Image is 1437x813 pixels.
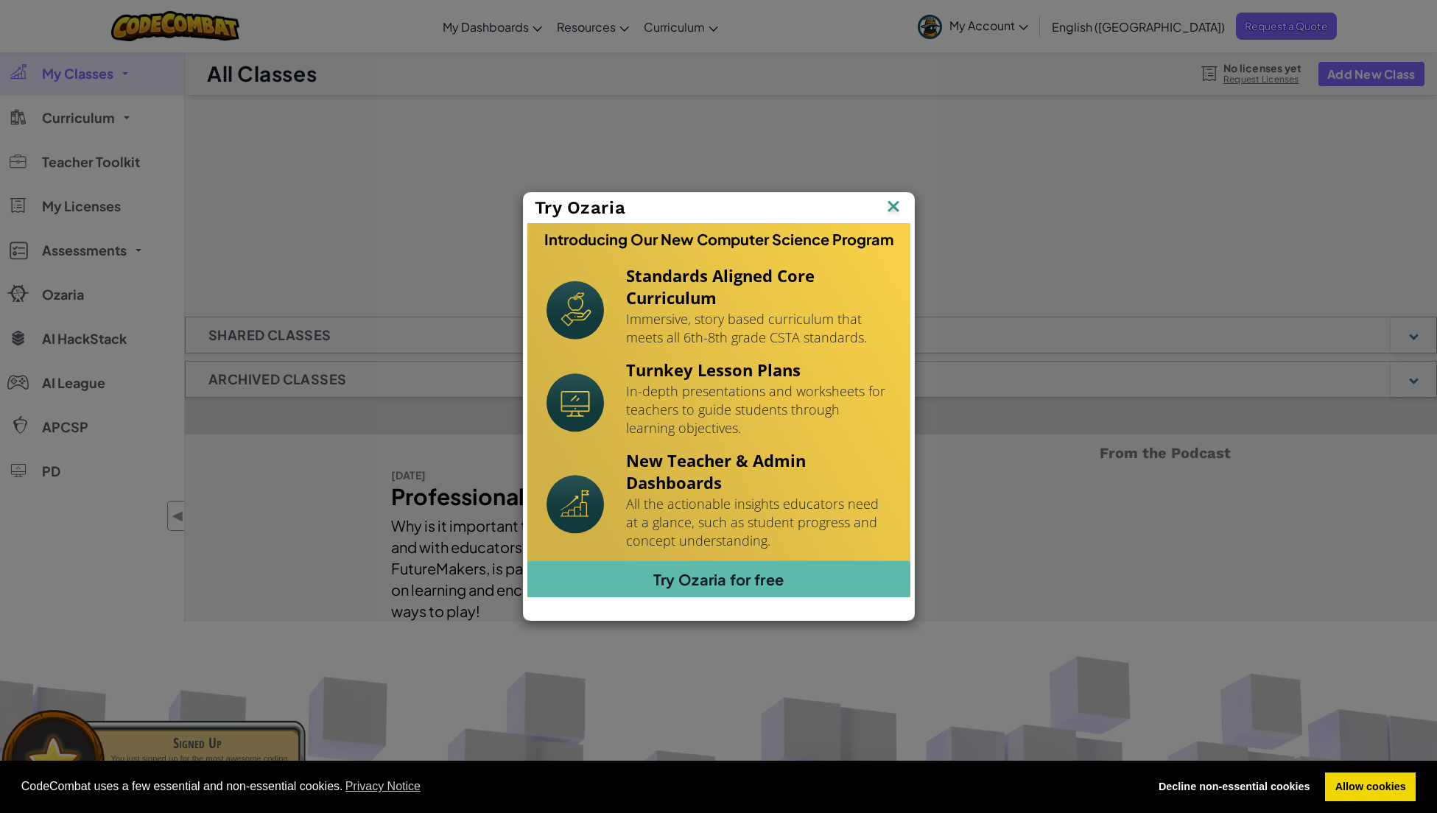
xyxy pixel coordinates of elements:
a: Try Ozaria for free [527,560,910,597]
p: All the actionable insights educators need at a glance, such as student progress and concept unde... [626,495,891,550]
img: Icon_StandardsAlignment.svg [547,281,604,339]
h4: Standards Aligned Core Curriculum [626,264,891,309]
p: In-depth presentations and worksheets for teachers to guide students through learning objectives. [626,382,891,437]
h4: New Teacher & Admin Dashboards [626,449,891,493]
img: IconClose.svg [884,197,903,219]
a: deny cookies [1148,772,1320,802]
h3: Introducing Our New Computer Science Program [544,230,893,248]
a: allow cookies [1325,772,1416,802]
span: CodeCombat uses a few essential and non-essential cookies. [21,775,1137,798]
img: Icon_NewTeacherDashboard.svg [547,475,604,534]
a: learn more about cookies [343,775,424,798]
span: Try Ozaria [535,197,626,218]
img: Icon_Turnkey.svg [547,373,604,432]
h4: Turnkey Lesson Plans [626,359,891,381]
p: Immersive, story based curriculum that meets all 6th-8th grade CSTA standards. [626,310,891,347]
